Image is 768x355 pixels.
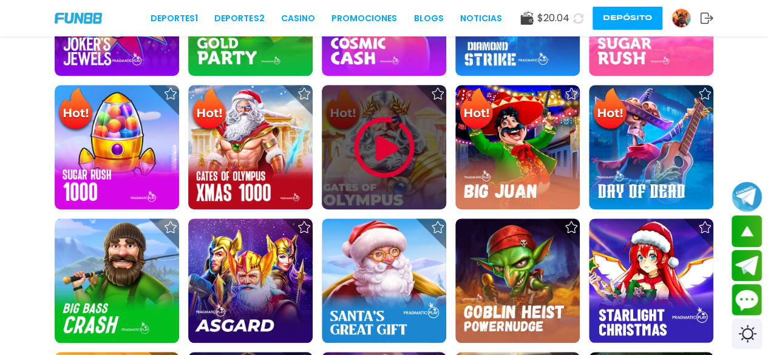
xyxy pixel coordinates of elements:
[732,215,762,247] button: scroll up
[55,13,102,23] img: Company Logo
[671,8,700,28] a: Avatar
[590,86,630,134] img: Hot
[732,181,762,212] button: Join telegram channel
[188,85,313,209] img: Gates of Olympus Xmas 1000
[732,284,762,316] button: Contact customer service
[55,218,179,343] img: Big Bass Crash™
[593,7,662,30] button: Depósito
[457,86,496,134] img: Hot
[189,86,229,134] img: Hot
[414,12,444,25] a: BLOGS
[214,12,264,25] a: Deportes2
[732,250,762,282] button: Join telegram
[460,12,502,25] a: NOTICIAS
[455,85,580,209] img: Big Juan
[455,218,580,343] img: Goblin Heist Powernudge
[188,218,313,343] img: Asgard
[151,12,198,25] a: Deportes1
[589,85,713,209] img: Day of Dead
[589,218,713,343] img: Starlight Christmas
[281,12,315,25] a: CASINO
[537,11,569,25] span: $ 20.04
[55,85,179,209] img: Sugar Rush 1000
[331,12,397,25] a: Promociones
[672,9,690,27] img: Avatar
[322,218,446,343] img: Santa's Great Gifts
[56,86,95,134] img: Hot
[732,319,762,349] div: Switch theme
[348,111,421,184] img: Play Game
